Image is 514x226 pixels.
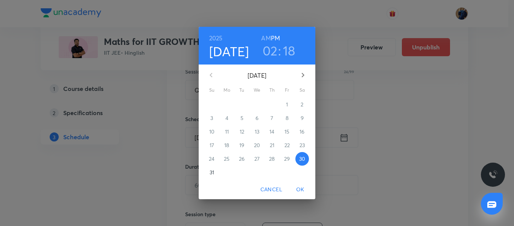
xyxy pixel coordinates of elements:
[205,166,219,179] button: 31
[261,33,271,43] button: AM
[299,155,305,163] p: 30
[209,33,223,43] button: 2025
[295,152,309,166] button: 30
[283,43,295,58] button: 18
[288,183,312,197] button: OK
[220,86,234,94] span: Mo
[265,86,279,94] span: Th
[295,86,309,94] span: Sa
[260,185,282,194] span: Cancel
[280,86,294,94] span: Fr
[235,86,249,94] span: Tu
[263,43,278,58] button: 02
[220,71,294,80] p: [DATE]
[291,185,309,194] span: OK
[209,43,249,59] button: [DATE]
[210,169,214,176] p: 31
[271,33,280,43] button: PM
[250,86,264,94] span: We
[205,86,219,94] span: Su
[278,43,281,58] h3: :
[257,183,285,197] button: Cancel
